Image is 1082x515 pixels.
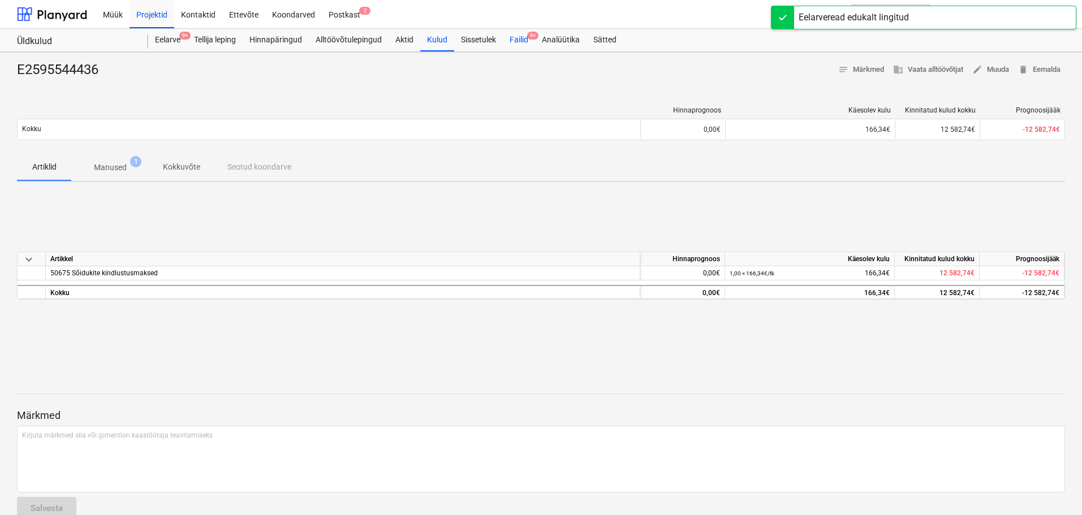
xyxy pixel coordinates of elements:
[889,61,968,79] button: Vaata alltöövõtjat
[1025,461,1082,515] iframe: Chat Widget
[527,32,538,40] span: 9+
[640,120,725,139] div: 0,00€
[640,252,725,266] div: Hinnaprognoos
[730,125,890,133] div: 166,34€
[725,252,895,266] div: Käesolev kulu
[46,252,640,266] div: Artikkel
[243,29,309,51] a: Hinnapäringud
[309,29,389,51] a: Alltöövõtulepingud
[838,63,884,76] span: Märkmed
[972,64,982,75] span: edit
[838,64,848,75] span: notes
[17,61,107,79] div: E2595544436
[359,7,370,15] span: 2
[799,11,909,24] div: Eelarveread edukalt lingitud
[22,253,36,266] span: keyboard_arrow_down
[980,252,1064,266] div: Prognoosijääk
[1018,63,1061,76] span: Eemalda
[535,29,587,51] a: Analüütika
[1018,64,1028,75] span: delete
[148,29,187,51] div: Eelarve
[893,63,963,76] span: Vaata alltöövõtjat
[980,285,1064,299] div: -12 582,74€
[503,29,535,51] a: Failid9+
[900,106,976,114] div: Kinnitatud kulud kokku
[895,120,980,139] div: 12 582,74€
[389,29,420,51] a: Aktid
[31,161,58,173] p: Artiklid
[972,63,1009,76] span: Muuda
[179,32,191,40] span: 9+
[50,269,158,277] span: 50675 Sõidukite kindlustusmaksed
[730,286,890,300] div: 166,34€
[895,252,980,266] div: Kinnitatud kulud kokku
[454,29,503,51] a: Sissetulek
[895,285,980,299] div: 12 582,74€
[640,266,725,280] div: 0,00€
[1023,125,1060,133] span: -12 582,74€
[893,64,903,75] span: business
[46,285,640,299] div: Kokku
[730,270,774,276] small: 1,00 × 166,34€ / tk
[22,124,41,134] p: Kokku
[1022,269,1059,277] span: -12 582,74€
[420,29,454,51] a: Kulud
[148,29,187,51] a: Eelarve9+
[163,161,200,173] p: Kokkuvõte
[587,29,623,51] a: Sätted
[985,106,1061,114] div: Prognoosijääk
[94,162,127,174] p: Manused
[503,29,535,51] div: Failid
[17,409,1065,422] p: Märkmed
[187,29,243,51] a: Tellija leping
[730,106,891,114] div: Käesolev kulu
[968,61,1014,79] button: Muuda
[939,269,975,277] span: 12 582,74€
[834,61,889,79] button: Märkmed
[645,106,721,114] div: Hinnaprognoos
[130,156,141,167] span: 1
[1014,61,1065,79] button: Eemalda
[730,266,890,280] div: 166,34€
[17,36,135,47] div: Üldkulud
[640,285,725,299] div: 0,00€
